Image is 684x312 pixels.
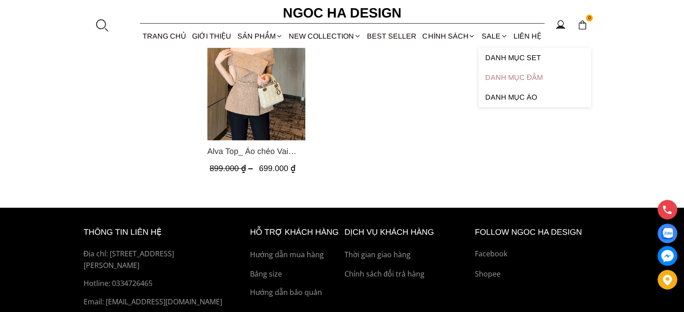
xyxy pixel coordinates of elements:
span: 0 [586,15,593,22]
a: TRANG CHỦ [140,24,189,48]
span: Alva Top_ Áo chéo Vai Kèm Đai Màu Be A822 [207,145,305,158]
div: SẢN PHẨM [234,24,286,48]
a: Danh Mục Set [478,48,591,68]
a: SALE [478,24,510,48]
a: Chính sách đổi trả hàng [344,268,470,280]
img: img-CART-ICON-ksit0nf1 [577,20,587,30]
a: Link to Alva Top_ Áo chéo Vai Kèm Đai Màu Be A822 [207,145,305,158]
a: Hướng dẫn bảo quản [250,287,340,299]
div: Chính sách [420,24,478,48]
p: Email: [EMAIL_ADDRESS][DOMAIN_NAME] [84,296,229,308]
a: messenger [657,246,677,266]
a: BEST SELLER [364,24,420,48]
a: Danh Mục Áo [478,88,591,107]
a: Hotline: 0334726465 [84,278,229,290]
a: Hướng dẫn mua hàng [250,249,340,261]
img: Display image [662,228,673,239]
h6: Dịch vụ khách hàng [344,226,470,239]
a: Ngoc Ha Design [275,2,410,24]
span: 699.000 ₫ [259,164,295,173]
a: Thời gian giao hàng [344,249,470,261]
h6: hỗ trợ khách hàng [250,226,340,239]
a: Display image [657,224,677,243]
a: Bảng size [250,268,340,280]
a: Shopee [475,268,601,280]
h6: Follow ngoc ha Design [475,226,601,239]
a: NEW COLLECTION [286,24,364,48]
a: Product image - Alva Top_ Áo chéo Vai Kèm Đai Màu Be A822 [207,10,305,141]
a: Danh Mục Đầm [478,68,591,88]
a: GIỚI THIỆU [189,24,234,48]
p: Địa chỉ: [STREET_ADDRESS][PERSON_NAME] [84,248,229,271]
span: 899.000 ₫ [210,164,255,173]
h6: thông tin liên hệ [84,226,229,239]
img: Alva Top_ Áo chéo Vai Kèm Đai Màu Be A822 [207,10,305,141]
a: LIÊN HỆ [510,24,544,48]
a: Facebook [475,248,601,260]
